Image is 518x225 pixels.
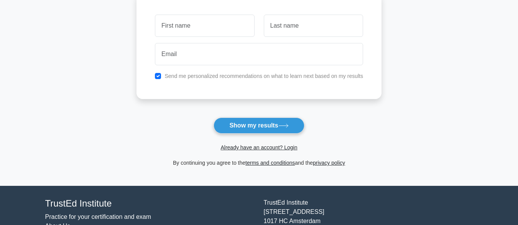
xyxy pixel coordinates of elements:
[155,15,254,37] input: First name
[245,160,295,166] a: terms and conditions
[264,15,363,37] input: Last name
[132,158,386,167] div: By continuing you agree to the and the
[45,213,151,220] a: Practice for your certification and exam
[214,117,304,134] button: Show my results
[164,73,363,79] label: Send me personalized recommendations on what to learn next based on my results
[313,160,345,166] a: privacy policy
[220,144,297,151] a: Already have an account? Login
[155,43,363,65] input: Email
[45,198,255,209] h4: TrustEd Institute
